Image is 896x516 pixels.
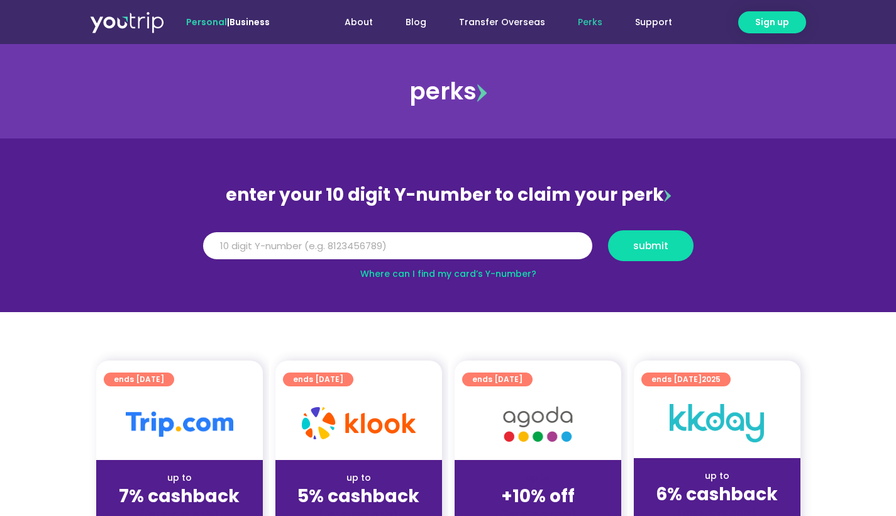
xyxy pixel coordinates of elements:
div: up to [106,471,253,485]
span: ends [DATE] [114,373,164,386]
a: About [328,11,389,34]
a: ends [DATE]2025 [641,373,731,386]
div: up to [285,471,432,485]
a: ends [DATE] [283,373,353,386]
nav: Menu [304,11,689,34]
span: Sign up [755,16,789,29]
span: Personal [186,16,227,28]
a: Business [230,16,270,28]
div: up to [644,469,790,483]
strong: 6% cashback [656,482,778,507]
span: submit [633,241,668,250]
a: Where can I find my card’s Y-number? [360,267,536,280]
span: ends [DATE] [293,373,343,386]
span: ends [DATE] [472,373,523,386]
a: ends [DATE] [462,373,533,386]
a: Support [619,11,689,34]
a: ends [DATE] [104,373,174,386]
strong: 5% cashback [297,484,419,508]
span: up to [526,471,550,484]
button: submit [608,230,694,261]
strong: +10% off [501,484,575,508]
div: enter your 10 digit Y-number to claim your perk [197,179,700,211]
span: 2025 [702,374,721,384]
a: Sign up [738,11,806,33]
form: Y Number [203,230,694,271]
input: 10 digit Y-number (e.g. 8123456789) [203,232,592,260]
a: Perks [561,11,619,34]
a: Blog [389,11,443,34]
span: ends [DATE] [651,373,721,386]
span: | [186,16,270,28]
a: Transfer Overseas [443,11,561,34]
strong: 7% cashback [119,484,240,508]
